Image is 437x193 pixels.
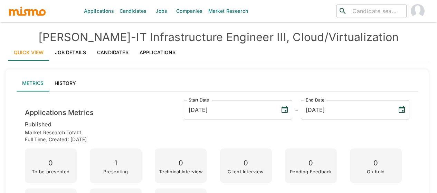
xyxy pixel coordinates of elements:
[32,157,70,169] p: 0
[159,157,203,169] p: 0
[350,6,403,16] input: Candidate search
[32,169,70,174] p: To be presented
[367,157,385,169] p: 0
[295,104,298,115] h6: -
[8,44,49,61] a: Quick View
[411,4,425,18] img: Maia Reyes
[306,97,324,103] label: End Date
[25,136,409,143] p: Full time , Created: [DATE]
[8,6,46,16] img: logo
[92,44,134,61] a: Candidates
[290,169,332,174] p: Pending Feedback
[367,169,385,174] p: On hold
[25,129,409,136] p: Market Research Total: 1
[103,157,128,169] p: 1
[228,169,264,174] p: Client Interview
[159,169,203,174] p: Technical Interview
[8,30,429,44] h4: [PERSON_NAME] - IT Infrastructure Engineer III, Cloud/Virtualization
[228,157,264,169] p: 0
[301,100,392,119] input: MM/DD/YYYY
[49,44,92,61] a: Job Details
[25,107,94,118] h6: Applications Metrics
[290,157,332,169] p: 0
[395,103,409,117] button: Choose date, selected date is Aug 22, 2025
[103,169,128,174] p: Presenting
[189,97,209,103] label: Start Date
[184,100,275,119] input: MM/DD/YYYY
[17,75,49,91] button: Metrics
[17,75,418,91] div: lab API tabs example
[25,119,409,129] p: published
[278,103,292,117] button: Choose date, selected date is Aug 13, 2025
[49,75,82,91] button: History
[134,44,181,61] a: Applications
